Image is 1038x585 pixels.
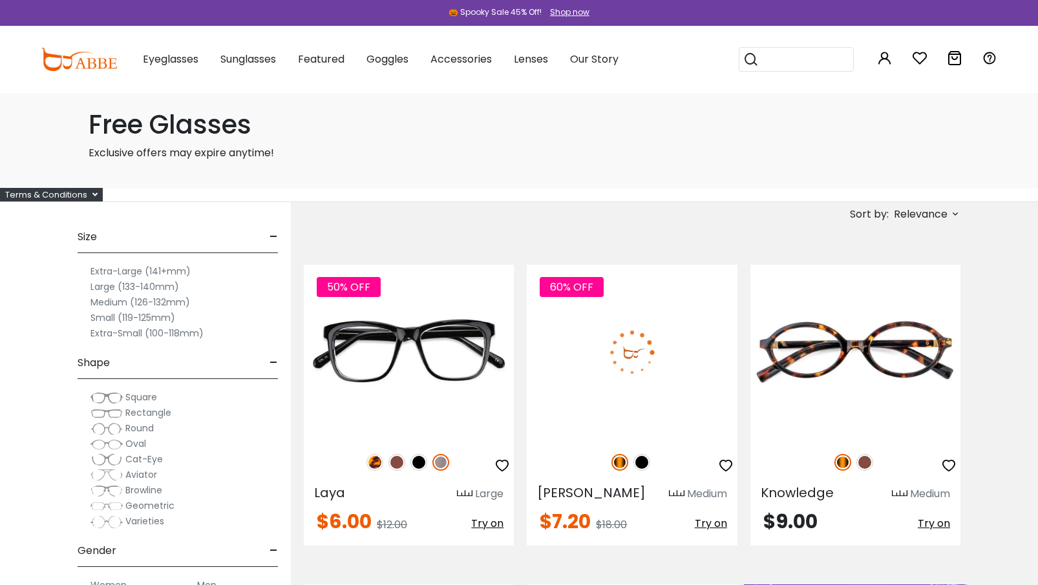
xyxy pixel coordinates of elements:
[611,454,628,471] img: Tortoise
[366,52,408,67] span: Goggles
[432,454,449,471] img: Gun
[894,203,948,226] span: Relevance
[570,52,619,67] span: Our Story
[763,508,818,535] span: $9.00
[78,347,110,378] span: Shape
[89,109,949,140] h1: Free Glasses
[270,347,278,378] span: -
[317,277,381,297] span: 50% OFF
[90,310,175,325] label: Small (119-125mm)
[220,52,276,67] span: Sunglasses
[90,391,123,404] img: Square.png
[90,469,123,482] img: Aviator.png
[90,422,123,435] img: Round.png
[90,325,204,341] label: Extra-Small (100-118mm)
[687,486,727,502] div: Medium
[41,48,117,71] img: abbeglasses.com
[410,454,427,471] img: Black
[471,512,503,535] button: Try on
[89,145,949,161] p: Exclusive offers may expire anytime!
[834,454,851,471] img: Tortoise
[143,52,198,67] span: Eyeglasses
[90,484,123,497] img: Browline.png
[475,486,503,502] div: Large
[298,52,344,67] span: Featured
[695,512,727,535] button: Try on
[90,515,123,529] img: Varieties.png
[317,508,372,535] span: $6.00
[596,517,627,532] span: $18.00
[314,484,345,502] span: Laya
[544,6,589,17] a: Shop now
[540,508,591,535] span: $7.20
[669,489,684,499] img: size ruler
[695,516,727,531] span: Try on
[90,453,123,466] img: Cat-Eye.png
[761,484,834,502] span: Knowledge
[125,391,157,404] span: Square
[449,6,542,18] div: 🎃 Spooky Sale 45% Off!
[90,279,179,294] label: Large (133-140mm)
[78,221,97,252] span: Size
[856,454,873,471] img: Brown
[270,535,278,566] span: -
[78,535,116,566] span: Gender
[633,454,650,471] img: Black
[125,437,146,450] span: Oval
[304,265,514,440] img: Gun Laya - Plastic ,Universal Bridge Fit
[457,489,472,499] img: size ruler
[377,517,407,532] span: $12.00
[537,484,646,502] span: [PERSON_NAME]
[366,454,383,471] img: Leopard
[125,422,154,435] span: Round
[125,406,171,419] span: Rectangle
[514,52,548,67] span: Lenses
[125,468,157,481] span: Aviator
[125,499,175,512] span: Geometric
[90,500,123,513] img: Geometric.png
[918,512,950,535] button: Try on
[90,438,123,451] img: Oval.png
[90,294,190,310] label: Medium (126-132mm)
[270,221,278,252] span: -
[527,265,737,440] img: Tortoise Callie - Combination ,Universal Bridge Fit
[430,52,492,67] span: Accessories
[125,515,164,528] span: Varieties
[892,489,907,499] img: size ruler
[125,453,163,466] span: Cat-Eye
[850,207,889,221] span: Sort by:
[90,263,191,279] label: Extra-Large (141+mm)
[750,265,960,440] img: Tortoise Knowledge - Acetate ,Universal Bridge Fit
[471,516,503,531] span: Try on
[90,407,123,420] img: Rectangle.png
[910,486,950,502] div: Medium
[918,516,950,531] span: Try on
[540,277,604,297] span: 60% OFF
[125,484,162,497] span: Browline
[550,6,589,18] div: Shop now
[388,454,405,471] img: Brown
